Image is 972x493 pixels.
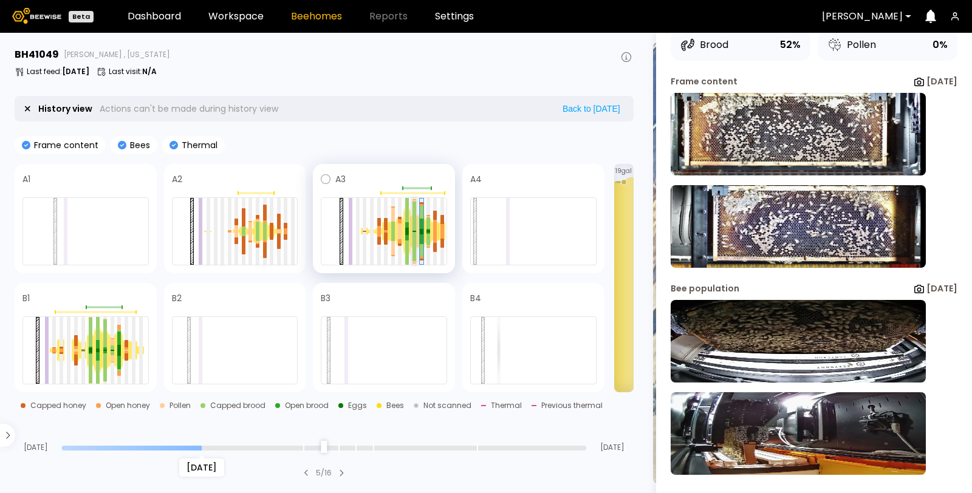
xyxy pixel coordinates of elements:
h4: B1 [22,294,30,302]
div: Capped brood [210,402,265,409]
div: 5 / 16 [316,467,332,478]
h4: A4 [470,175,482,183]
div: Open honey [106,402,150,409]
div: Bee population [671,282,739,295]
div: 0% [933,36,948,53]
div: Thermal [491,402,522,409]
div: Frame content [671,75,738,88]
span: [DATE] [15,444,56,451]
p: Bees [126,141,150,149]
span: [DATE] [592,444,634,451]
div: [DATE] [179,458,224,477]
a: Dashboard [128,12,181,21]
p: History view [38,104,92,113]
div: Capped honey [30,402,86,409]
div: Pollen [169,402,191,409]
div: Beta [69,11,94,22]
div: Pollen [827,38,876,52]
p: Frame content [30,141,98,149]
h3: BH 41049 [15,50,59,59]
img: 20250729_141305-a-1930.34-back-41049-XXXXci40.jpg [671,185,926,268]
b: [DATE] [926,282,957,294]
p: Actions can't be made during history view [100,104,278,113]
div: Not scanned [423,402,471,409]
div: 52% [780,36,801,53]
span: [PERSON_NAME] , [US_STATE] [64,51,170,58]
div: Open brood [285,402,329,409]
span: 19 gal [615,168,632,174]
span: Reports [369,12,408,21]
h4: A2 [172,175,182,183]
b: N/A [142,66,157,76]
img: 20250729_140433_-0700-a-1930-front-41049-XXXXci40.jpg [671,300,926,382]
img: Beewise logo [12,8,61,24]
h4: B4 [470,294,481,302]
h4: B2 [172,294,182,302]
h4: B3 [321,294,330,302]
h4: A3 [335,175,346,183]
h4: A1 [22,175,30,183]
div: Bees [386,402,404,409]
a: Workspace [208,12,264,21]
p: Thermal [178,141,217,149]
p: Last feed : [27,68,89,75]
a: Settings [435,12,474,21]
a: Beehomes [291,12,342,21]
button: Back to [DATE] [559,103,624,114]
b: [DATE] [926,75,957,87]
b: [DATE] [62,66,89,76]
img: 20250729_140433_-0700-a-1930-back-41049-XXXXci40.jpg [671,392,926,475]
img: 20250729_141305-a-1930.34-front-41049-XXXXci40.jpg [671,93,926,175]
div: Brood [680,38,728,52]
p: Last visit : [109,68,157,75]
div: Previous thermal [541,402,603,409]
div: Eggs [348,402,367,409]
